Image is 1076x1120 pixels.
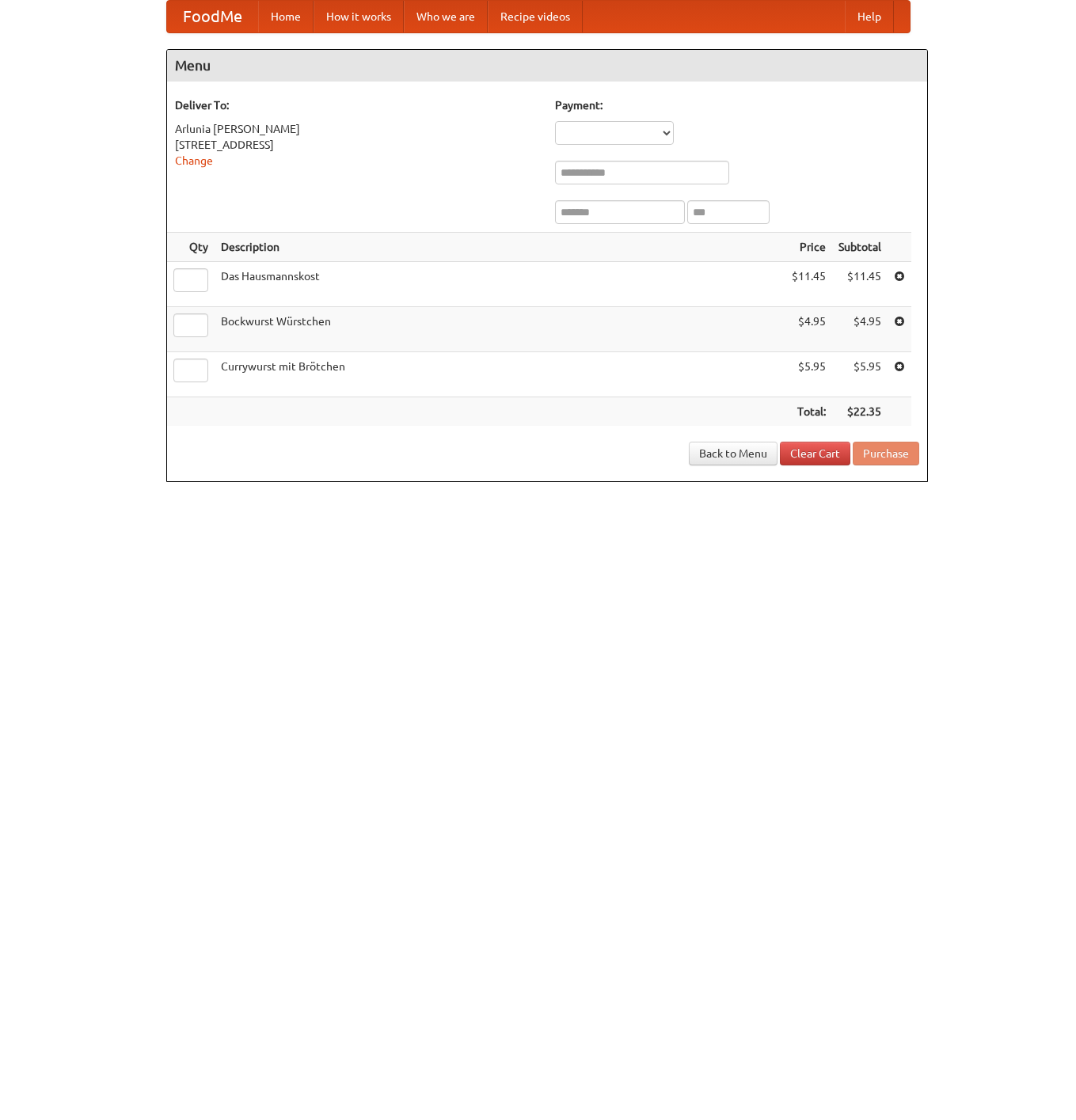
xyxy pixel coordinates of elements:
[785,262,832,307] td: $11.45
[780,442,850,465] a: Clear Cart
[785,307,832,352] td: $4.95
[832,307,888,352] td: $4.95
[785,352,832,397] td: $5.95
[488,1,583,32] a: Recipe videos
[689,442,778,465] a: Back to Menu
[215,307,785,352] td: Bockwurst Würstchen
[175,154,213,167] a: Change
[832,262,888,307] td: $11.45
[215,262,785,307] td: Das Hausmannskost
[175,97,539,113] h5: Deliver To:
[404,1,488,32] a: Who we are
[314,1,404,32] a: How it works
[215,352,785,397] td: Currywurst mit Brötchen
[785,397,832,427] th: Total:
[175,121,539,137] div: Arlunia [PERSON_NAME]
[845,1,894,32] a: Help
[555,97,919,113] h5: Payment:
[167,1,258,32] a: FoodMe
[258,1,314,32] a: Home
[832,397,888,427] th: $22.35
[832,352,888,397] td: $5.95
[785,233,832,262] th: Price
[167,50,927,82] h4: Menu
[853,442,919,465] button: Purchase
[215,233,785,262] th: Description
[832,233,888,262] th: Subtotal
[167,233,215,262] th: Qty
[175,137,539,153] div: [STREET_ADDRESS]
